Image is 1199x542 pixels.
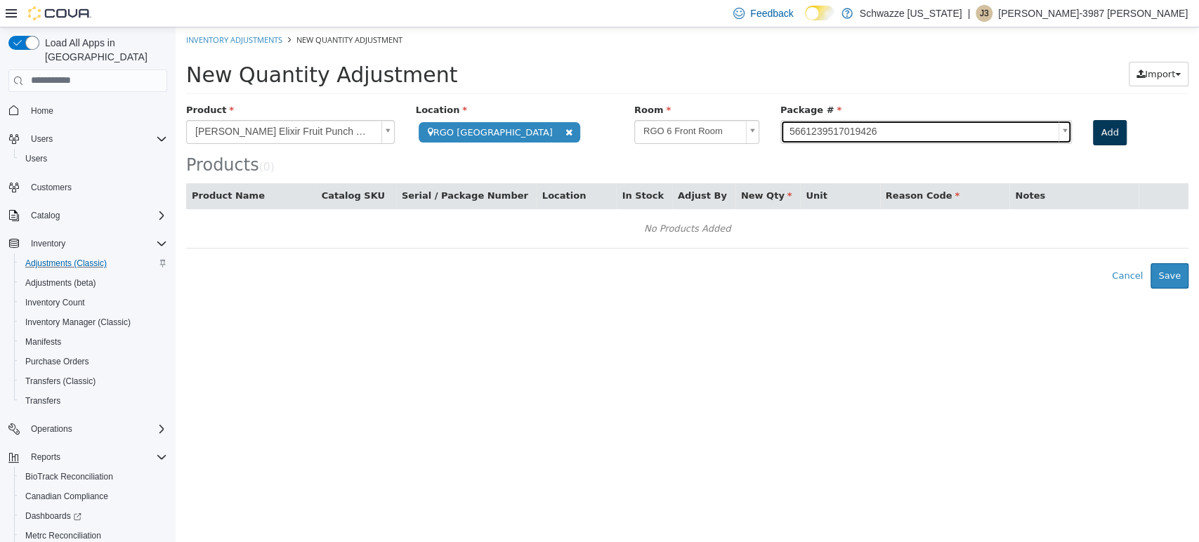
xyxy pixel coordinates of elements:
span: Users [25,131,167,147]
button: Canadian Compliance [14,487,173,506]
span: [PERSON_NAME] Elixir Fruit Punch (H) 100mg [11,93,200,116]
span: Customers [31,182,72,193]
input: Dark Mode [805,6,834,20]
span: Home [31,105,53,117]
span: RGO 6 Front Room [459,93,565,115]
span: Inventory [31,238,65,249]
button: Product Name [16,161,92,176]
a: Home [25,103,59,119]
button: Manifests [14,332,173,352]
span: Transfers (Classic) [25,376,96,387]
span: BioTrack Reconciliation [25,471,113,482]
span: BioTrack Reconciliation [20,468,167,485]
button: Users [25,131,58,147]
span: 0 [88,133,95,146]
span: Transfers [25,395,60,407]
span: Canadian Compliance [25,491,108,502]
span: Location [240,77,291,88]
a: Inventory Manager (Classic) [20,314,136,331]
button: Inventory [3,234,173,253]
div: No Products Added [20,191,1004,212]
a: Transfers (Classic) [20,373,101,390]
span: Import [969,41,1000,52]
button: Serial / Package Number [226,161,355,176]
span: RGO [GEOGRAPHIC_DATA] [243,95,405,115]
button: Save [975,236,1013,261]
button: Home [3,100,173,121]
span: J3 [980,5,989,22]
button: Operations [25,421,78,437]
button: Reports [3,447,173,467]
span: Catalog [25,207,167,224]
span: Product [11,77,58,88]
span: Adjustments (Classic) [20,255,167,272]
button: Purchase Orders [14,352,173,371]
span: Customers [25,178,167,196]
span: Catalog [31,210,60,221]
a: BioTrack Reconciliation [20,468,119,485]
span: Transfers [20,392,167,409]
span: Reason Code [710,163,784,173]
a: Purchase Orders [20,353,95,370]
span: Manifests [20,333,167,350]
span: Canadian Compliance [20,488,167,505]
span: Home [25,102,167,119]
button: Adjustments (Classic) [14,253,173,273]
span: Package # [605,77,666,88]
a: [PERSON_NAME] Elixir Fruit Punch (H) 100mg [11,93,219,117]
span: Room [459,77,495,88]
a: Dashboards [14,506,173,526]
button: Transfers (Classic) [14,371,173,391]
span: 5661239517019426 [605,93,878,116]
span: Adjustments (Classic) [25,258,107,269]
button: Add [917,93,950,118]
span: Operations [25,421,167,437]
span: Metrc Reconciliation [25,530,101,541]
span: Purchase Orders [25,356,89,367]
a: Dashboards [20,508,87,524]
span: Inventory Manager (Classic) [20,314,167,331]
a: RGO 6 Front Room [459,93,584,117]
span: Operations [31,423,72,435]
button: Customers [3,177,173,197]
div: Jodi-3987 Jansen [976,5,992,22]
button: Inventory [25,235,71,252]
button: Import [953,34,1013,60]
span: Load All Apps in [GEOGRAPHIC_DATA] [39,36,167,64]
span: Users [20,150,167,167]
button: Inventory Manager (Classic) [14,312,173,332]
button: In Stock [446,161,490,176]
button: Cancel [929,236,975,261]
span: Users [25,153,47,164]
a: Inventory Count [20,294,91,311]
button: Inventory Count [14,293,173,312]
button: Notes [839,161,872,176]
button: Adjustments (beta) [14,273,173,293]
span: Inventory [25,235,167,252]
button: Location [367,161,413,176]
button: Operations [3,419,173,439]
button: Transfers [14,391,173,411]
a: Canadian Compliance [20,488,114,505]
a: Adjustments (beta) [20,275,102,291]
p: [PERSON_NAME]-3987 [PERSON_NAME] [998,5,1188,22]
span: New Quantity Adjustment [121,7,227,18]
span: Manifests [25,336,61,348]
button: Reports [25,449,66,465]
button: Catalog SKU [146,161,212,176]
span: Purchase Orders [20,353,167,370]
span: New Quantity Adjustment [11,35,282,60]
a: Manifests [20,333,67,350]
span: Dashboards [25,510,81,522]
a: 5661239517019426 [605,93,897,117]
span: Inventory Manager (Classic) [25,317,131,328]
button: Adjust By [502,161,554,176]
a: Adjustments (Classic) [20,255,112,272]
a: Users [20,150,53,167]
span: Products [11,128,84,147]
button: BioTrack Reconciliation [14,467,173,487]
span: Inventory Count [20,294,167,311]
span: Adjustments (beta) [20,275,167,291]
p: Schwazze [US_STATE] [860,5,962,22]
small: ( ) [84,133,99,146]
